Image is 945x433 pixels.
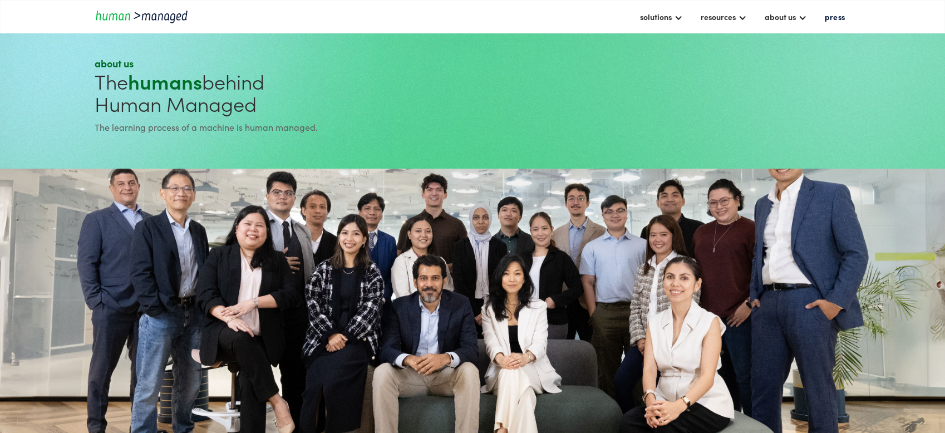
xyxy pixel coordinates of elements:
div: about us [759,7,813,26]
a: press [819,7,850,26]
a: home [95,9,195,24]
div: solutions [640,10,672,23]
div: about us [765,10,796,23]
div: solutions [634,7,688,26]
h1: The behind Human Managed [95,70,468,115]
div: The learning process of a machine is human managed. [95,120,468,134]
strong: humans [128,67,202,95]
div: resources [701,10,736,23]
div: resources [695,7,752,26]
div: about us [95,57,468,70]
